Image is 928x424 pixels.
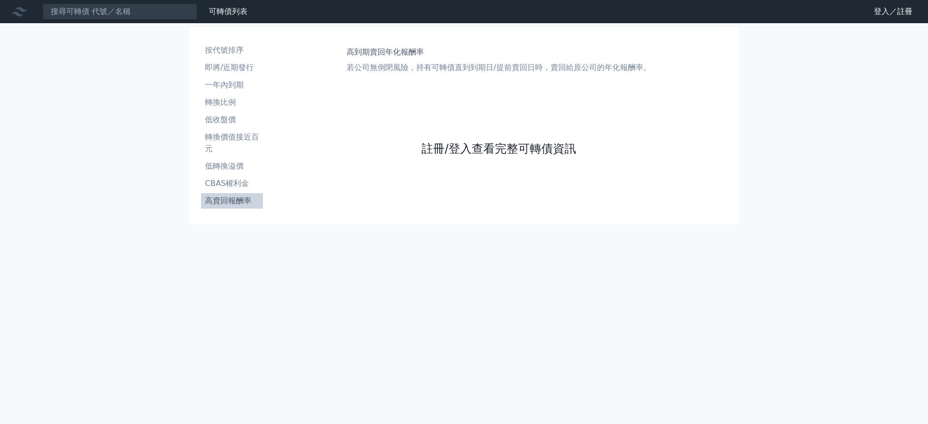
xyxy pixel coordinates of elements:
[201,97,263,108] li: 轉換比例
[201,114,263,126] li: 低收盤價
[201,95,263,110] a: 轉換比例
[201,193,263,209] a: 高賣回報酬率
[201,42,263,58] a: 按代號排序
[201,176,263,191] a: CBAS權利金
[201,178,263,189] li: CBAS權利金
[201,44,263,56] li: 按代號排序
[201,160,263,172] li: 低轉換溢價
[43,3,197,20] input: 搜尋可轉債 代號／名稱
[201,112,263,127] a: 低收盤價
[201,131,263,155] li: 轉換價值接近百元
[421,141,576,156] a: 註冊/登入查看完整可轉債資訊
[201,62,263,73] li: 即將/近期發行
[201,60,263,75] a: 即將/近期發行
[201,129,263,156] a: 轉換價值接近百元
[347,62,651,73] p: 若公司無倒閉風險，持有可轉債直到到期日/提前賣回日時，賣回給原公司的年化報酬率。
[201,195,263,207] li: 高賣回報酬率
[347,46,651,58] h1: 高到期賣回年化報酬率
[866,4,920,19] a: 登入／註冊
[201,77,263,93] a: 一年內到期
[201,158,263,174] a: 低轉換溢價
[201,79,263,91] li: 一年內到期
[209,7,247,16] a: 可轉債列表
